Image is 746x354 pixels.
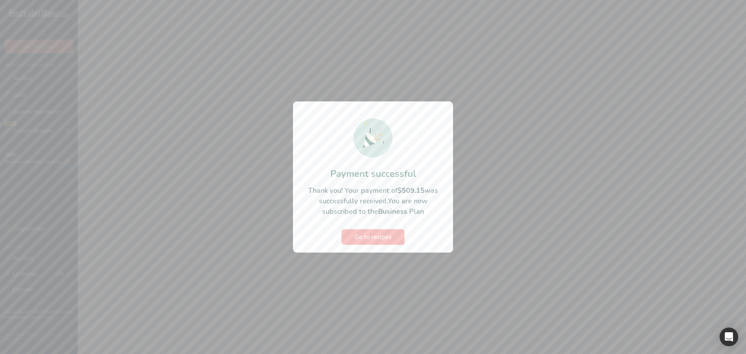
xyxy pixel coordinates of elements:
h1: Payment successful [301,167,445,181]
button: Go to recipes [342,229,404,245]
span: Go to recipes [354,232,392,242]
img: Successful Payment [354,119,392,157]
b: $509.15 [397,186,425,195]
b: Business [378,207,407,216]
div: Open Intercom Messenger [720,328,738,346]
p: Thank you! Your payment of was successfully received. [301,185,445,217]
